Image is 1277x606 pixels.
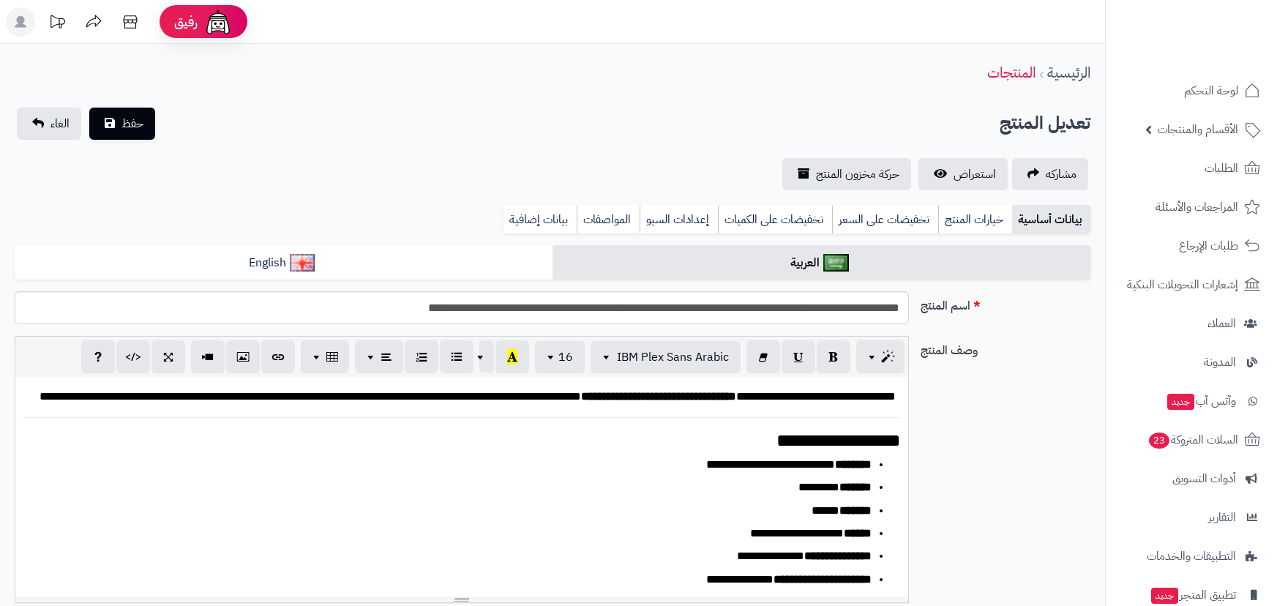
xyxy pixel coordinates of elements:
[1115,228,1268,263] a: طلبات الإرجاع
[1147,546,1236,566] span: التطبيقات والخدمات
[17,108,81,140] a: الغاء
[915,336,1096,359] label: وصف المنتج
[1205,158,1238,179] span: الطلبات
[39,7,75,40] a: تحديثات المنصة
[1158,119,1238,140] span: الأقسام والمنتجات
[1012,158,1088,190] a: مشاركه
[1184,81,1238,101] span: لوحة التحكم
[823,254,849,272] img: العربية
[1000,108,1090,138] h2: تعديل المنتج
[553,245,1090,281] a: العربية
[1151,588,1178,604] span: جديد
[503,205,577,234] a: بيانات إضافية
[50,115,70,132] span: الغاء
[640,205,718,234] a: إعدادات السيو
[816,165,899,183] span: حركة مخزون المنتج
[1115,306,1268,341] a: العملاء
[1179,236,1238,256] span: طلبات الإرجاع
[1149,433,1169,449] span: 23
[1115,539,1268,574] a: التطبيقات والخدمات
[718,205,832,234] a: تخفيضات على الكميات
[558,348,573,366] span: 16
[1115,384,1268,419] a: وآتس آبجديد
[1147,430,1238,450] span: السلات المتروكة
[954,165,996,183] span: استعراض
[203,7,233,37] img: ai-face.png
[915,291,1096,315] label: اسم المنتج
[1208,507,1236,528] span: التقارير
[1047,61,1090,83] a: الرئيسية
[1150,585,1236,605] span: تطبيق المتجر
[1115,345,1268,380] a: المدونة
[832,205,938,234] a: تخفيضات على السعر
[1046,165,1076,183] span: مشاركه
[535,341,585,373] button: 16
[617,348,729,366] span: IBM Plex Sans Arabic
[1172,468,1236,489] span: أدوات التسويق
[1127,274,1238,295] span: إشعارات التحويلات البنكية
[1156,197,1238,217] span: المراجعات والأسئلة
[121,115,143,132] span: حفظ
[1115,267,1268,302] a: إشعارات التحويلات البنكية
[591,341,741,373] button: IBM Plex Sans Arabic
[1207,313,1236,334] span: العملاء
[577,205,640,234] a: المواصفات
[89,108,155,140] button: حفظ
[987,61,1036,83] a: المنتجات
[1166,391,1236,411] span: وآتس آب
[938,205,1012,234] a: خيارات المنتج
[174,13,198,31] span: رفيق
[290,254,315,272] img: English
[1167,394,1194,410] span: جديد
[1115,190,1268,225] a: المراجعات والأسئلة
[1012,205,1090,234] a: بيانات أساسية
[1115,500,1268,535] a: التقارير
[1115,461,1268,496] a: أدوات التسويق
[782,158,911,190] a: حركة مخزون المنتج
[1115,73,1268,108] a: لوحة التحكم
[918,158,1008,190] a: استعراض
[1115,151,1268,186] a: الطلبات
[1115,422,1268,457] a: السلات المتروكة23
[15,245,553,281] a: English
[1204,352,1236,373] span: المدونة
